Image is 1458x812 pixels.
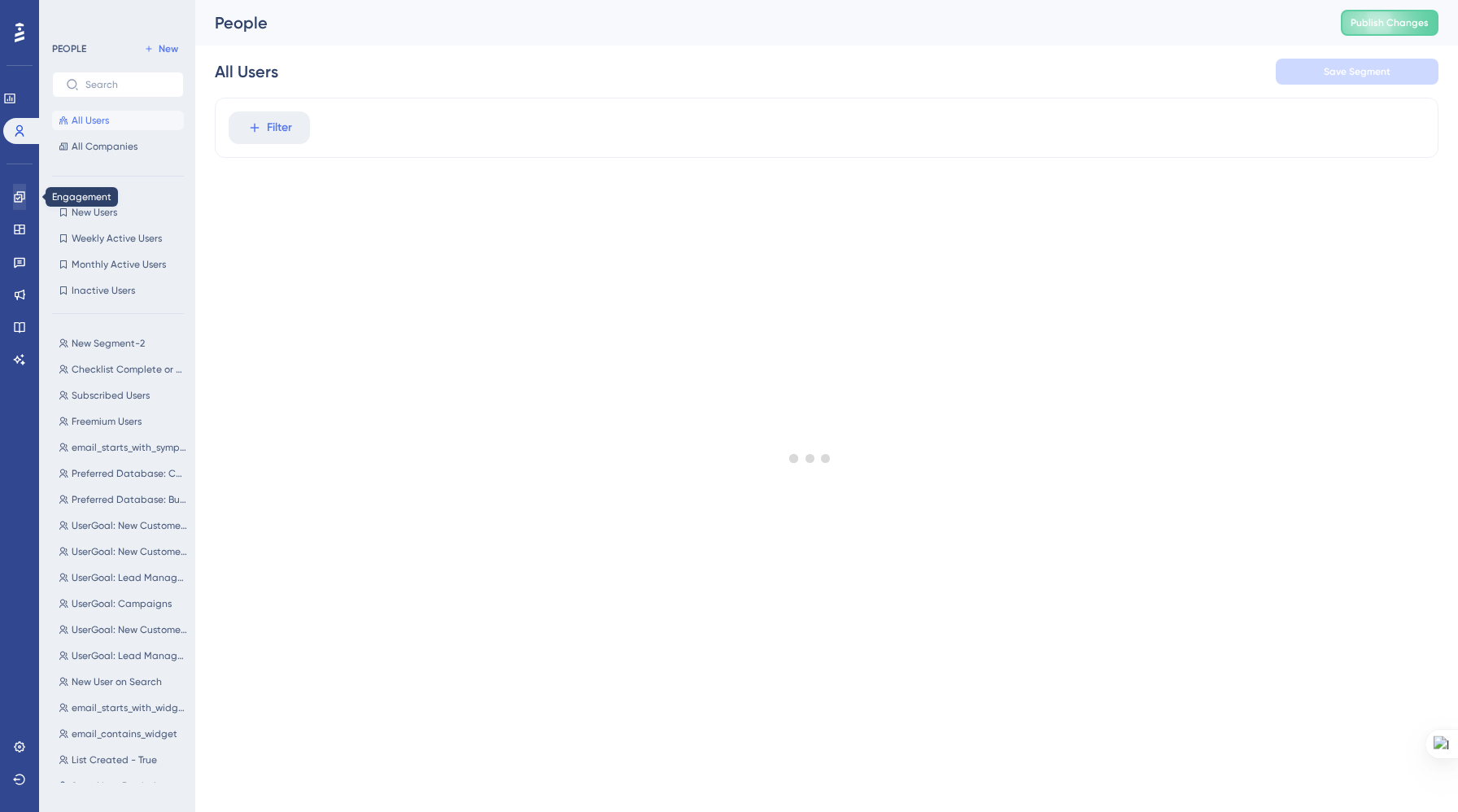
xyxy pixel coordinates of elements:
div: All Users [215,60,278,83]
span: UserGoal: New Customers, Lead Management [72,519,187,532]
span: Freemium Users [72,415,142,428]
button: Inactive Users [52,281,184,300]
button: All Users [52,111,184,130]
button: UserGoal: New Customers [52,620,194,640]
span: email_starts_with_widget [72,701,187,714]
button: UserGoal: Lead Management [52,646,194,666]
span: All Users [72,114,109,127]
button: All Companies [52,137,184,156]
span: UserGoal: Lead Management [72,649,187,662]
span: UserGoal: New Customers [72,623,187,636]
button: New User on Search [52,672,194,692]
button: Freemium Users [52,412,194,431]
button: Monthly Active Users [52,255,184,274]
input: Search [85,79,170,90]
button: UserGoal: Campaigns [52,594,194,613]
span: Weekly Active Users [72,232,162,245]
button: UserGoal: Lead Management, Campaigns [52,568,194,587]
span: List Created - True [72,753,157,766]
button: New Users [52,203,184,222]
div: People [215,11,1300,34]
span: UserGoal: New Customers, Campaigns [72,545,187,558]
button: New [138,39,184,59]
span: Checklist Complete or Dismissed [72,363,187,376]
span: Publish Changes [1351,16,1429,29]
button: Save Segment [1276,59,1438,85]
span: Subscribed Users [72,389,150,402]
button: UserGoal: New Customers, Lead Management [52,516,194,535]
span: email_contains_widget [72,727,177,740]
span: UserGoal: Lead Management, Campaigns [72,571,187,584]
span: New [159,42,178,55]
span: Monthly Active Users [72,258,166,271]
span: Preferred Database: Consumer [72,467,187,480]
span: All Companies [72,140,138,153]
button: email_starts_with_widget [52,698,194,718]
span: UserGoal: Campaigns [72,597,172,610]
span: New Users [72,206,117,219]
button: email_contains_widget [52,724,194,744]
span: New User on Search [72,675,162,688]
span: Save List - Reminder [72,779,165,792]
button: Publish Changes [1341,10,1438,36]
span: Inactive Users [72,284,135,297]
button: Checklist Complete or Dismissed [52,360,194,379]
button: Save List - Reminder [52,776,194,796]
div: PEOPLE [52,42,86,55]
span: Save Segment [1324,65,1390,78]
span: email_starts_with_symphony [72,441,187,454]
span: Preferred Database: Business [72,493,187,506]
button: email_starts_with_symphony [52,438,194,457]
button: UserGoal: New Customers, Campaigns [52,542,194,561]
button: New Segment-2 [52,334,194,353]
button: Subscribed Users [52,386,194,405]
button: Preferred Database: Consumer [52,464,194,483]
button: Weekly Active Users [52,229,184,248]
button: Preferred Database: Business [52,490,194,509]
span: New Segment-2 [72,337,145,350]
button: List Created - True [52,750,194,770]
